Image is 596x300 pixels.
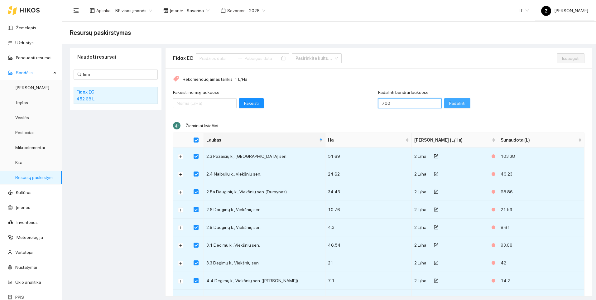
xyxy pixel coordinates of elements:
[15,295,24,300] a: PPIS
[178,261,183,266] button: Išskleisti
[328,137,404,143] span: Ha
[77,72,82,77] span: search
[15,85,49,90] a: [PERSON_NAME]
[221,8,226,13] span: calendar
[15,280,41,285] a: Ūkio analitika
[325,148,412,165] td: 51.69
[434,190,438,195] span: form
[237,56,242,61] span: to
[245,55,280,62] input: Pabaigos data
[15,115,29,120] a: Veislės
[498,165,584,183] td: 49.23
[17,235,43,240] a: Meteorologija
[178,225,183,230] button: Išskleisti
[414,172,426,177] span: 2 L/ha
[249,6,265,15] span: 2026
[434,261,438,266] span: form
[414,137,491,143] span: [PERSON_NAME] (L/Ha)
[16,66,51,79] span: Sandėlis
[325,254,412,272] td: 21
[414,154,426,159] span: 2 L/ha
[115,6,152,15] span: BP visos įmonės
[90,8,95,13] span: layout
[73,8,79,13] span: menu-fold
[557,53,584,63] button: Išsaugoti
[16,190,31,195] a: Kultūros
[414,260,426,265] span: 2 L/ha
[15,100,28,105] a: Trąšos
[15,130,34,135] a: Pesticidai
[498,272,584,290] td: 14.2
[204,219,325,236] td: 2.9 Dauginų k., Viekšnių sen.
[17,220,38,225] a: Inventorius
[187,6,209,15] span: Savarina
[170,7,183,14] span: Įmonė :
[173,98,237,108] input: Pakeisti normą laukuose
[173,54,193,62] div: Fidox EC
[498,219,584,236] td: 8.61
[498,236,584,254] td: 93.08
[15,40,34,45] a: Užduotys
[70,4,82,17] button: menu-fold
[173,76,179,83] span: tag
[83,71,154,78] input: Paieška
[412,133,498,148] th: this column's title is Norma (L/Ha),this column is sortable
[414,189,426,194] span: 2 L/ha
[204,148,325,165] td: 2.3 Požaičių k., [GEOGRAPHIC_DATA] sen.
[414,278,426,283] span: 2 L/ha
[429,222,443,232] button: form
[16,55,51,60] a: Panaudoti resursai
[325,183,412,201] td: 34.43
[15,145,45,150] a: Mikroelementai
[429,169,443,179] button: form
[96,7,112,14] span: Aplinka :
[498,148,584,165] td: 103.38
[204,183,325,201] td: 2.5a Dauginių k., Viekšnių sen. (Durpynas)
[15,265,37,270] a: Nustatymai
[173,89,219,96] label: Pakeisti normą laukuose
[178,278,183,283] button: Išskleisti
[237,56,242,61] span: swap-right
[378,89,429,96] label: Padalinti bendrai laukuose
[414,207,426,212] span: 2 L/ha
[429,276,443,286] button: form
[434,154,438,159] span: form
[444,98,470,108] button: Padalinti
[163,8,168,13] span: shop
[178,172,183,177] button: Išskleisti
[378,98,442,108] input: Padalinti bendrai laukuose
[429,205,443,215] button: form
[414,225,426,230] span: 2 L/ha
[498,133,584,148] th: this column's title is Sunaudota (L),this column is sortable
[178,190,183,195] button: Išskleisti
[16,25,36,30] a: Žemėlapis
[498,201,584,219] td: 21.53
[70,28,131,38] span: Resursų paskirstymas
[434,207,438,212] span: form
[77,48,154,66] div: Naudoti resursai
[178,207,183,212] button: Išskleisti
[325,272,412,290] td: 7.1
[498,254,584,272] td: 42
[498,183,584,201] td: 68.86
[16,205,30,210] a: Įmonės
[325,201,412,219] td: 10.76
[414,243,426,248] span: 2 L/ha
[429,187,443,197] button: form
[76,95,155,102] div: 452.68 L
[227,7,245,14] span: Sezonas :
[76,89,139,95] h4: Fidox EC
[501,137,577,143] span: Sunaudota (L)
[519,6,529,15] span: LT
[325,165,412,183] td: 24.62
[185,123,218,128] span: Žieminiai kviečiai
[325,219,412,236] td: 4.3
[434,225,438,230] span: form
[429,240,443,250] button: form
[429,258,443,268] button: form
[429,151,443,161] button: form
[15,250,33,255] a: Vartotojai
[204,236,325,254] td: 3.1 Degimų k., Viekšnių sen.
[545,6,548,16] span: Ž
[244,100,259,107] span: Pakeisti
